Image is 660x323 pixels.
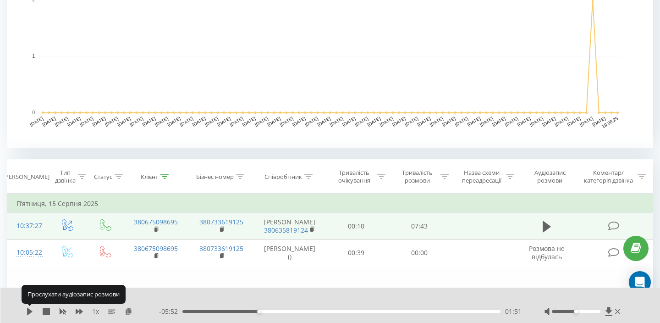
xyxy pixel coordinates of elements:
[304,116,319,127] text: [DATE]
[454,116,469,127] text: [DATE]
[94,173,112,181] div: Статус
[257,310,261,313] div: Accessibility label
[22,285,126,303] div: Прослухати аудіозапис розмови
[325,213,388,239] td: 00:10
[266,116,281,127] text: [DATE]
[199,244,243,253] a: 380733619125
[329,116,344,127] text: [DATE]
[417,116,432,127] text: [DATE]
[582,169,635,184] div: Коментар/категорія дзвінка
[391,116,407,127] text: [DATE]
[505,307,522,316] span: 01:51
[379,116,394,127] text: [DATE]
[92,116,107,127] text: [DATE]
[79,116,94,127] text: [DATE]
[525,169,575,184] div: Аудіозапис розмови
[554,116,569,127] text: [DATE]
[504,116,519,127] text: [DATE]
[55,169,76,184] div: Тип дзвінка
[354,116,369,127] text: [DATE]
[199,217,243,226] a: 380733619125
[591,116,606,127] text: [DATE]
[541,116,556,127] text: [DATE]
[264,173,302,181] div: Співробітник
[142,116,157,127] text: [DATE]
[134,217,178,226] a: 380675098695
[7,195,653,213] td: П’ятниця, 15 Серпня 2025
[388,213,451,239] td: 07:43
[316,116,331,127] text: [DATE]
[529,116,544,127] text: [DATE]
[32,54,35,59] text: 1
[254,116,269,127] text: [DATE]
[325,239,388,266] td: 00:39
[129,116,144,127] text: [DATE]
[29,116,44,127] text: [DATE]
[134,244,178,253] a: 380675098695
[279,116,294,127] text: [DATE]
[629,271,651,293] div: Open Intercom Messenger
[242,116,257,127] text: [DATE]
[104,116,119,127] text: [DATE]
[16,244,38,262] div: 10:05:22
[159,307,182,316] span: - 05:52
[116,116,132,127] text: [DATE]
[166,116,181,127] text: [DATE]
[367,116,382,127] text: [DATE]
[54,116,69,127] text: [DATE]
[333,169,375,184] div: Тривалість очікування
[16,217,38,235] div: 10:37:27
[254,213,325,239] td: [PERSON_NAME]
[529,244,565,261] span: Розмова не відбулась
[459,169,504,184] div: Назва схеми переадресації
[216,116,231,127] text: [DATE]
[388,239,451,266] td: 00:00
[42,116,57,127] text: [DATE]
[579,116,594,127] text: [DATE]
[291,116,307,127] text: [DATE]
[196,173,234,181] div: Бізнес номер
[3,173,49,181] div: [PERSON_NAME]
[479,116,494,127] text: [DATE]
[141,173,158,181] div: Клієнт
[264,226,308,234] a: 380635819124
[491,116,506,127] text: [DATE]
[204,116,219,127] text: [DATE]
[601,116,619,129] text: 19.08.25
[574,310,578,313] div: Accessibility label
[429,116,444,127] text: [DATE]
[517,116,532,127] text: [DATE]
[92,307,99,316] span: 1 x
[229,116,244,127] text: [DATE]
[179,116,194,127] text: [DATE]
[441,116,456,127] text: [DATE]
[566,116,582,127] text: [DATE]
[467,116,482,127] text: [DATE]
[396,169,438,184] div: Тривалість розмови
[254,239,325,266] td: [PERSON_NAME] ()
[66,116,82,127] text: [DATE]
[341,116,357,127] text: [DATE]
[32,110,35,115] text: 0
[404,116,419,127] text: [DATE]
[192,116,207,127] text: [DATE]
[154,116,169,127] text: [DATE]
